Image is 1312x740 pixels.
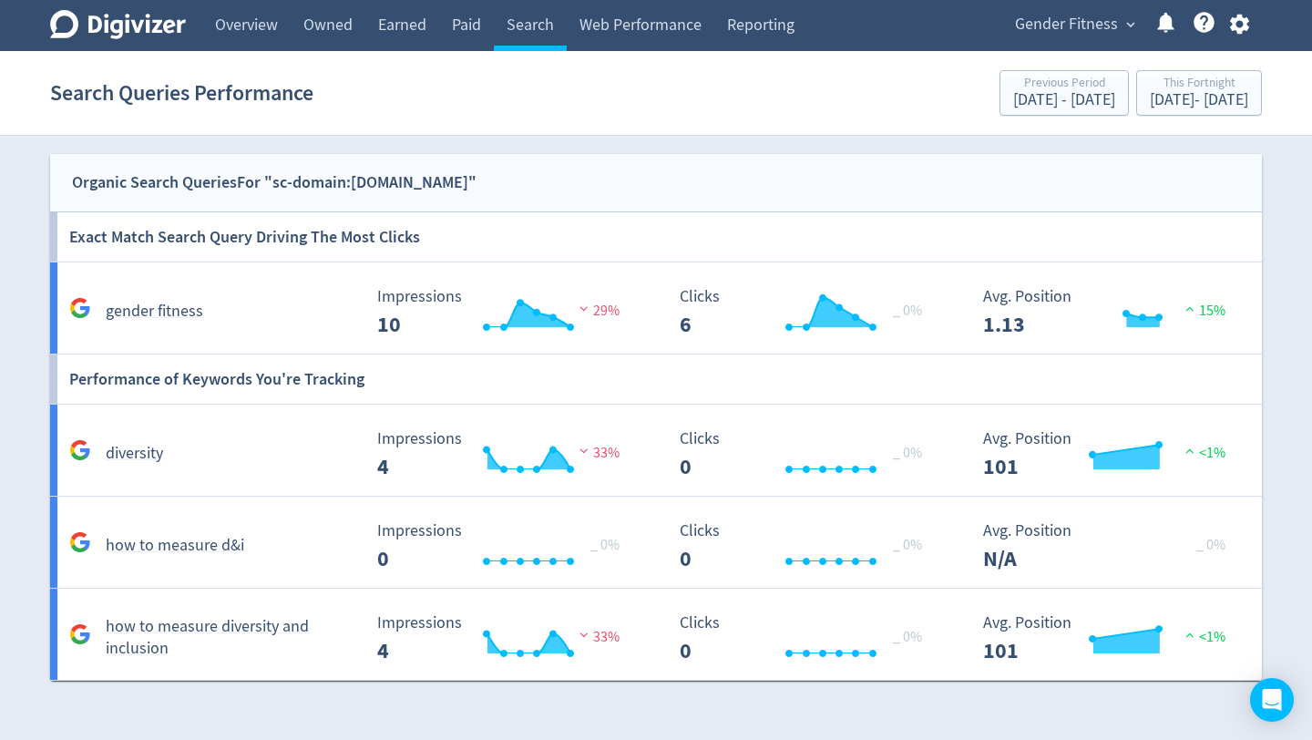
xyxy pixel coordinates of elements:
[575,444,620,462] span: 33%
[368,522,641,570] svg: Impressions 0
[368,288,641,336] svg: Impressions 10
[72,170,477,196] div: Organic Search Queries For "sc-domain:[DOMAIN_NAME]"
[1150,92,1248,108] div: [DATE] - [DATE]
[1136,70,1262,116] button: This Fortnight[DATE]- [DATE]
[1181,302,1199,315] img: positive-performance.svg
[50,64,313,122] h1: Search Queries Performance
[575,628,593,642] img: negative-performance.svg
[893,302,922,320] span: _ 0%
[575,302,593,315] img: negative-performance.svg
[50,405,1262,497] a: diversity Impressions 4 Impressions 4 33% Clicks 0 Clicks 0 _ 0% Avg. Position 101 Avg. Position ...
[893,444,922,462] span: _ 0%
[671,430,944,478] svg: Clicks 0
[106,443,163,465] h5: diversity
[368,614,641,663] svg: Impressions 4
[1150,77,1248,92] div: This Fortnight
[1181,444,1199,457] img: positive-performance.svg
[69,623,91,645] svg: Google Analytics
[1250,678,1294,722] div: Open Intercom Messenger
[106,616,361,660] h5: how to measure diversity and inclusion
[671,522,944,570] svg: Clicks 0
[974,522,1247,570] svg: Avg. Position N/A
[893,628,922,646] span: _ 0%
[974,614,1247,663] svg: Avg. Position 101
[1181,628,1199,642] img: positive-performance.svg
[974,288,1247,336] svg: Avg. Position 1.13
[1196,536,1225,554] span: _ 0%
[50,262,1262,355] a: gender fitness Impressions 10 Impressions 10 29% Clicks 6 Clicks 6 _ 0% Avg. Position 1.13 Avg. P...
[575,302,620,320] span: 29%
[1122,16,1139,33] span: expand_more
[1013,92,1115,108] div: [DATE] - [DATE]
[893,536,922,554] span: _ 0%
[368,430,641,478] svg: Impressions 4
[50,589,1262,681] a: how to measure diversity and inclusion Impressions 4 Impressions 4 33% Clicks 0 Clicks 0 _ 0% Avg...
[1181,628,1225,646] span: <1%
[1181,302,1225,320] span: 15%
[50,497,1262,589] a: how to measure d&i Impressions 0 Impressions 0 _ 0% Clicks 0 Clicks 0 _ 0% Avg. Position N/A Avg....
[590,536,620,554] span: _ 0%
[1009,10,1140,39] button: Gender Fitness
[69,355,364,404] h6: Performance of Keywords You're Tracking
[69,439,91,461] svg: Google Analytics
[1015,10,1118,39] span: Gender Fitness
[1181,444,1225,462] span: <1%
[69,212,420,262] h6: Exact Match Search Query Driving The Most Clicks
[106,535,244,557] h5: how to measure d&i
[575,444,593,457] img: negative-performance.svg
[106,301,203,323] h5: gender fitness
[575,628,620,646] span: 33%
[974,430,1247,478] svg: Avg. Position 101
[69,531,91,553] svg: Google Analytics
[671,288,944,336] svg: Clicks 6
[1013,77,1115,92] div: Previous Period
[69,297,91,319] svg: Google Analytics
[671,614,944,663] svg: Clicks 0
[999,70,1129,116] button: Previous Period[DATE] - [DATE]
